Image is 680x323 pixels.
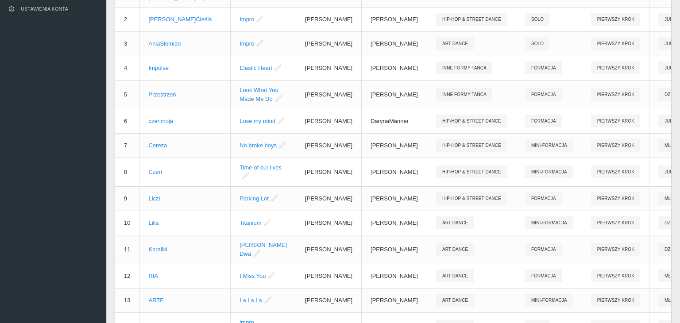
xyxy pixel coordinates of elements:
span: Pierwszy krok [591,243,640,256]
td: 5 [115,80,139,109]
span: Formacja [525,88,562,101]
span: Pierwszy krok [591,165,640,178]
div: czerimoja [148,117,221,126]
a: I Miss You [240,273,266,279]
span: Pierwszy krok [591,216,640,229]
a: No broke boys [240,142,277,149]
span: ART DANCE [436,216,474,229]
span: Pierwszy krok [591,269,640,282]
span: HIP-HOP & STREET DANCE [436,165,507,178]
td: [PERSON_NAME] [296,7,362,31]
span: Formacja [525,269,562,282]
td: 8 [115,158,139,186]
span: HIP-HOP & STREET DANCE [436,115,507,127]
td: 11 [115,235,139,264]
td: 7 [115,133,139,158]
span: ART DANCE [436,294,474,307]
td: [PERSON_NAME] [296,264,362,288]
div: Przestrzeń [148,90,221,99]
td: DarynaManner [362,109,427,133]
td: [PERSON_NAME] [296,80,362,109]
span: INNE FORMY TAŃCA [436,88,492,101]
span: Pierwszy krok [591,62,640,74]
a: Impro [240,40,254,47]
td: [PERSON_NAME] [296,31,362,56]
span: Solo [525,13,549,26]
span: ART DANCE [436,243,474,256]
p: [PERSON_NAME] Ćieśla [148,15,221,24]
span: Ustawienia konta [21,6,68,12]
td: [PERSON_NAME] [296,235,362,264]
td: [PERSON_NAME] [296,158,362,186]
span: Pierwszy krok [591,13,640,26]
span: Formacja [525,243,562,256]
span: Solo [525,37,549,50]
span: MIni-formacja [525,165,573,178]
td: [PERSON_NAME] [362,133,427,158]
span: MIni-formacja [525,294,573,307]
span: MIni-formacja [525,216,573,229]
div: Liczi [148,194,221,203]
a: Impro [240,16,254,23]
a: Look What You Made Me Do [240,87,278,102]
span: HIP-HOP & STREET DANCE [436,13,507,26]
a: Time of our lives [240,164,282,171]
td: 2 [115,7,139,31]
span: Pierwszy krok [591,192,640,205]
td: [PERSON_NAME] [296,288,362,312]
span: ART DANCE [436,269,474,282]
p: Ania Słomian [148,39,221,48]
span: Pierwszy krok [591,139,640,152]
td: 4 [115,56,139,80]
span: Pierwszy krok [591,37,640,50]
a: Titanium [240,219,261,226]
a: Elastic Heart [240,65,272,71]
span: Pierwszy krok [591,115,640,127]
span: INNE FORMY TAŃCA [436,62,492,74]
td: [PERSON_NAME] [362,264,427,288]
span: Formacja [525,192,562,205]
td: [PERSON_NAME] [362,186,427,211]
td: [PERSON_NAME] [296,109,362,133]
a: [PERSON_NAME] Dwa [240,242,287,257]
td: [PERSON_NAME] [296,211,362,235]
td: [PERSON_NAME] [362,80,427,109]
td: [PERSON_NAME] [296,133,362,158]
div: Cereza [148,141,221,150]
td: [PERSON_NAME] [362,56,427,80]
span: ART DANCE [436,37,474,50]
td: [PERSON_NAME] [362,31,427,56]
td: 9 [115,186,139,211]
div: Koraliki [148,245,221,254]
span: HIP-HOP & STREET DANCE [436,139,507,152]
span: HIP-HOP & STREET DANCE [436,192,507,205]
span: Formacja [525,115,562,127]
td: [PERSON_NAME] [362,288,427,312]
td: [PERSON_NAME] [362,158,427,186]
td: [PERSON_NAME] [362,235,427,264]
div: RIA [148,272,221,281]
a: Lose my mind [240,118,275,124]
td: 6 [115,109,139,133]
div: ARTE [148,296,221,305]
td: [PERSON_NAME] [296,186,362,211]
td: [PERSON_NAME] [362,7,427,31]
td: [PERSON_NAME] [296,56,362,80]
td: [PERSON_NAME] [362,211,427,235]
span: Pierwszy krok [591,88,640,101]
span: Pierwszy krok [591,294,640,307]
a: Parking Lot [240,195,269,202]
div: Czeri [148,168,221,177]
span: Formacja [525,62,562,74]
div: Impulse [148,64,221,73]
div: Lilia [148,219,221,227]
a: La La La [240,297,262,304]
td: 3 [115,31,139,56]
td: 13 [115,288,139,312]
span: MIni-formacja [525,139,573,152]
td: 10 [115,211,139,235]
td: 12 [115,264,139,288]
